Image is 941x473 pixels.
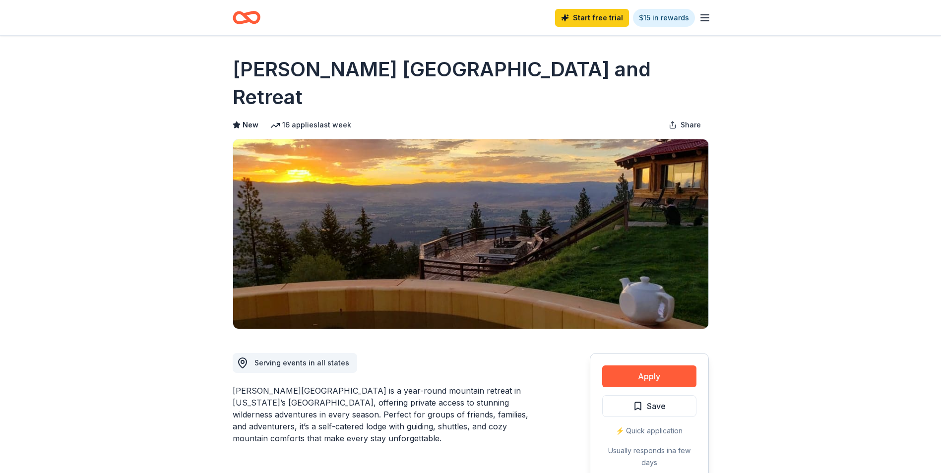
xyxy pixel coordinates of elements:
[602,425,696,437] div: ⚡️ Quick application
[602,365,696,387] button: Apply
[233,385,542,444] div: [PERSON_NAME][GEOGRAPHIC_DATA] is a year-round mountain retreat in [US_STATE]’s [GEOGRAPHIC_DATA]...
[661,115,709,135] button: Share
[555,9,629,27] a: Start free trial
[233,56,709,111] h1: [PERSON_NAME] [GEOGRAPHIC_DATA] and Retreat
[633,9,695,27] a: $15 in rewards
[233,139,708,329] img: Image for Downing Mountain Lodge and Retreat
[270,119,351,131] div: 16 applies last week
[243,119,258,131] span: New
[647,400,666,413] span: Save
[233,6,260,29] a: Home
[602,395,696,417] button: Save
[602,445,696,469] div: Usually responds in a few days
[254,358,349,367] span: Serving events in all states
[681,119,701,131] span: Share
